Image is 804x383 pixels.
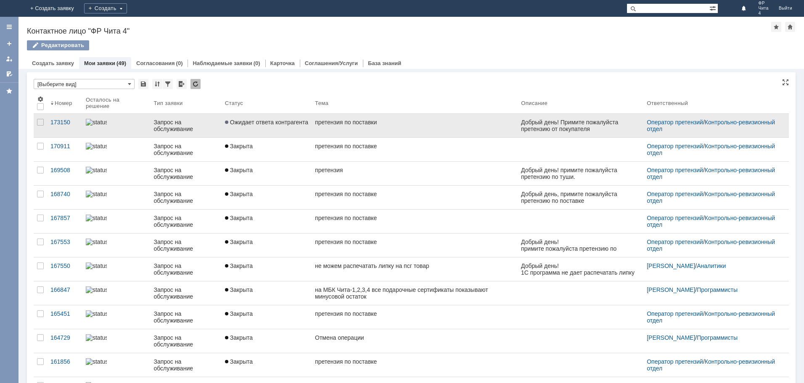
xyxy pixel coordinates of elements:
div: Тема [315,100,328,106]
a: Программисты [697,334,738,341]
th: Ответственный [643,92,782,114]
a: statusbar-100 (1).png [82,257,150,281]
div: Запрос на обслуживание [153,167,218,180]
a: statusbar-100 (1).png [82,186,150,209]
div: Обновлять список [190,79,201,89]
div: претензия по поставке [315,215,514,221]
img: statusbar-100 (1).png [86,310,107,317]
span: Закрыта [225,262,253,269]
a: 165451 [47,305,82,329]
div: Запрос на обслуживание [153,310,218,324]
div: / [647,310,779,324]
a: претензия по поставке [312,353,518,377]
img: statusbar-100 (1).png [86,239,107,245]
div: Экспорт списка [177,79,187,89]
div: Осталось на решение [86,97,140,109]
a: 170911 [47,138,82,161]
span: Закрыта [225,358,253,365]
div: Сортировка... [152,79,162,89]
a: [PERSON_NAME] [647,262,695,269]
th: Тема [312,92,518,114]
a: Запрос на обслуживание [150,329,221,353]
a: [PERSON_NAME] [647,334,695,341]
a: претензия по поставке [312,186,518,209]
a: Закрыта [222,186,312,209]
div: Сделать домашней страницей [785,22,795,32]
a: Оператор претензий [647,191,703,197]
div: / [647,358,779,372]
div: / [647,191,779,204]
a: Контрольно-ревизионный отдел [647,143,777,156]
div: 169508 [50,167,79,173]
div: (0) [176,60,183,66]
div: Запрос на обслуживание [153,262,218,276]
span: Расширенный поиск [709,4,718,12]
div: 167857 [50,215,79,221]
div: Фильтрация... [163,79,173,89]
div: Запрос на обслуживание [153,334,218,348]
div: претензия [315,167,514,173]
a: Контрольно-ревизионный отдел [647,119,777,132]
div: / [647,215,779,228]
a: претензия [312,162,518,185]
a: Оператор претензий [647,167,703,173]
span: Закрыта [225,215,253,221]
div: претензия по поставке [315,358,514,365]
a: Запрос на обслуживание [150,210,221,233]
span: Закрыта [225,310,253,317]
div: Сохранить вид [138,79,148,89]
a: Запрос на обслуживание [150,114,221,137]
span: Ожидает ответа контрагента [225,119,308,126]
a: 167550 [47,257,82,281]
span: Закрыта [225,239,253,245]
div: Запрос на обслуживание [153,358,218,372]
div: Запрос на обслуживание [153,119,218,132]
a: 161856 [47,353,82,377]
a: Запрос на обслуживание [150,186,221,209]
a: Запрос на обслуживание [150,233,221,257]
a: Контрольно-ревизионный отдел [647,167,777,180]
a: Закрыта [222,281,312,305]
div: претензия по поставке [315,310,514,317]
a: на МБК Чита-1,2,3,4 все подарочные сертификаты показывают минусовой остаток [312,281,518,305]
div: не можем распечатать липку на псг товар [315,262,514,269]
a: Закрыта [222,233,312,257]
div: / [647,334,779,341]
a: Мои заявки [3,52,16,66]
a: Создать заявку [3,37,16,50]
div: / [647,239,779,252]
div: 161856 [50,358,79,365]
a: Ожидает ответа контрагента [222,114,312,137]
a: Закрыта [222,257,312,281]
a: Оператор претензий [647,310,703,317]
a: Карточка [270,60,295,66]
a: 173150 [47,114,82,137]
a: Запрос на обслуживание [150,138,221,161]
a: statusbar-100 (1).png [82,210,150,233]
span: Закрыта [225,334,253,341]
a: [PERSON_NAME] [647,286,695,293]
a: Оператор претензий [647,215,703,221]
a: Запрос на обслуживание [150,353,221,377]
span: Закрыта [225,191,253,197]
div: на МБК Чита-1,2,3,4 все подарочные сертификаты показывают минусовой остаток [315,286,514,300]
div: Номер [55,100,72,106]
div: / [647,143,779,156]
div: Запрос на обслуживание [153,239,218,252]
a: Закрыта [222,353,312,377]
a: претензия по поставке [312,233,518,257]
div: 168740 [50,191,79,197]
a: statusbar-100 (1).png [82,329,150,353]
a: 167553 [47,233,82,257]
a: 164729 [47,329,82,353]
a: statusbar-100 (1).png [82,162,150,185]
span: 4 [759,11,769,16]
div: Ответственный [647,100,688,106]
a: Запрос на обслуживание [150,257,221,281]
span: Закрыта [225,167,253,173]
th: Номер [47,92,82,114]
div: претензия по поставки [315,119,514,126]
a: 167857 [47,210,82,233]
a: не можем распечатать липку на псг товар [312,257,518,281]
a: statusbar-100 (1).png [82,138,150,161]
